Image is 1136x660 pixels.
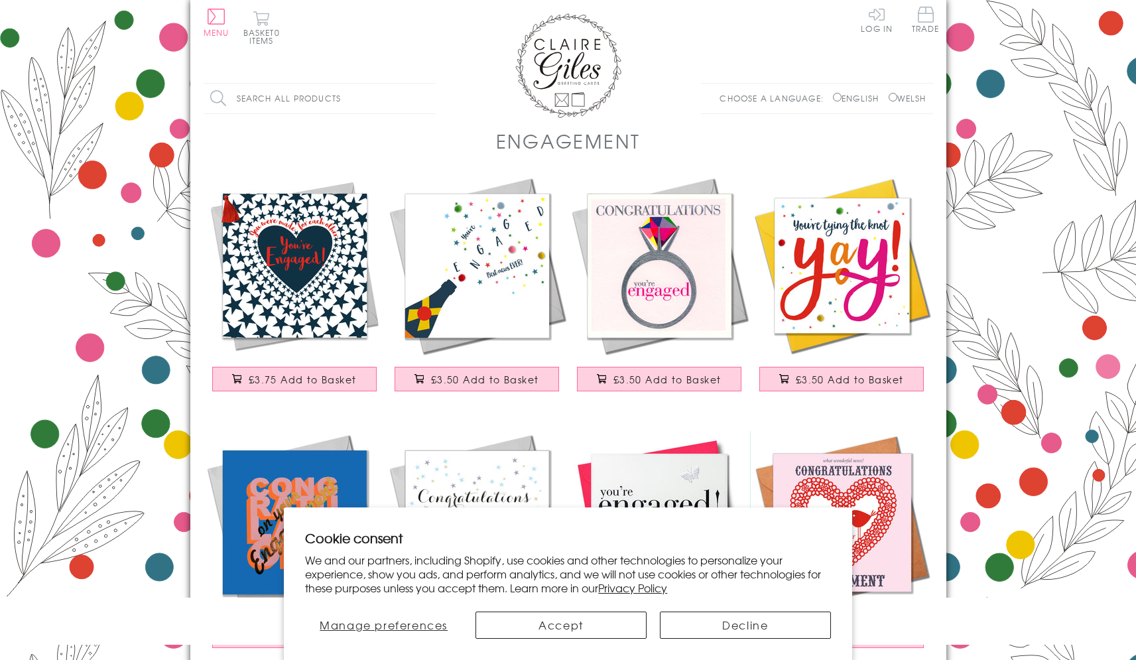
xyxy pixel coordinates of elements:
input: Welsh [889,93,897,101]
img: Wedding Card, Ring, Congratulations you're Engaged, Embossed and Foiled text [568,174,751,357]
img: Claire Giles Greetings Cards [515,13,621,118]
span: Manage preferences [320,617,448,633]
a: Engagement Card, Heart in Stars, Wedding, Embellished with a colourful tassel £3.75 Add to Basket [204,174,386,405]
a: Wedding Card, Pop! You're Engaged Best News, Embellished with colourful pompoms £3.50 Add to Basket [386,174,568,405]
label: English [833,92,885,104]
span: Menu [204,27,229,38]
button: £3.50 Add to Basket [577,367,741,391]
h1: Engagement [496,127,641,155]
span: £3.50 Add to Basket [613,373,722,386]
span: £3.75 Add to Basket [249,373,357,386]
a: Log In [861,7,893,33]
img: Wedding Engagement Card, Tying the Knot Yay! Embellished with colourful pompoms [751,174,933,357]
img: Wedding Engagement Card, Pink Hearts, fabric butterfly Embellished [568,431,751,614]
button: Accept [475,612,647,639]
button: Menu [204,9,229,36]
a: Wedding Engagement Card, Tying the Knot Yay! Embellished with colourful pompoms £3.50 Add to Basket [751,174,933,405]
input: Search all products [204,84,436,113]
img: Wedding Engagement Card, Heart and Love Birds, Congratulations [751,431,933,614]
label: Welsh [889,92,926,104]
button: £3.75 Add to Basket [212,367,377,391]
a: Privacy Policy [598,580,667,596]
input: Search [422,84,436,113]
img: Wedding Card, Pop! You're Engaged Best News, Embellished with colourful pompoms [386,174,568,357]
button: Basket0 items [243,11,280,44]
h2: Cookie consent [305,529,831,547]
button: Decline [660,612,831,639]
img: Engagement Card, Heart in Stars, Wedding, Embellished with a colourful tassel [204,174,386,357]
p: We and our partners, including Shopify, use cookies and other technologies to personalize your ex... [305,553,831,594]
a: Trade [912,7,940,35]
p: Choose a language: [720,92,830,104]
span: £3.50 Add to Basket [796,373,904,386]
img: Wedding Card, Star Heart, Congratulations [386,431,568,614]
input: English [833,93,842,101]
span: Trade [912,7,940,33]
span: £3.50 Add to Basket [431,373,539,386]
button: £3.50 Add to Basket [395,367,559,391]
a: Wedding Card, Ring, Congratulations you're Engaged, Embossed and Foiled text £3.50 Add to Basket [568,174,751,405]
span: 0 items [249,27,280,46]
img: Engagement Card, Congratulations on your Engagemnet text with gold foil [204,431,386,614]
button: Manage preferences [305,612,462,639]
button: £3.50 Add to Basket [759,367,924,391]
